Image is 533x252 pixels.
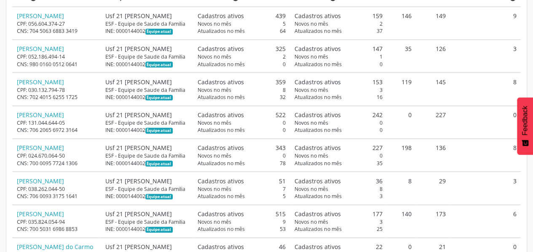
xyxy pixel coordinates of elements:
[295,160,383,167] div: 35
[17,111,64,119] a: [PERSON_NAME]
[295,143,341,152] span: Cadastros ativos
[198,209,244,218] span: Cadastros ativos
[105,119,189,126] div: ESF - Equipe de Saude da Familia
[387,40,416,72] td: 35
[198,225,286,233] div: 53
[198,86,286,94] div: 8
[416,40,450,72] td: 126
[105,61,189,68] div: INE: 0000144002
[198,11,244,20] span: Cadastros ativos
[17,144,64,152] a: [PERSON_NAME]
[295,242,383,251] div: 22
[105,143,189,152] div: Usf 21 [PERSON_NAME]
[105,185,189,193] div: ESF - Equipe de Saude da Familia
[198,119,231,126] span: Novos no mês
[198,152,286,159] div: 0
[295,225,342,233] span: Atualizados no mês
[198,61,245,68] span: Atualizados no mês
[198,53,231,60] span: Novos no mês
[198,143,244,152] span: Cadastros ativos
[17,210,64,218] a: [PERSON_NAME]
[198,185,231,193] span: Novos no mês
[295,209,341,218] span: Cadastros ativos
[17,243,93,251] a: [PERSON_NAME] do Carmo
[295,20,383,27] div: 2
[295,27,383,35] div: 37
[198,94,245,101] span: Atualizados no mês
[295,78,341,86] span: Cadastros ativos
[198,143,286,152] div: 343
[17,193,96,200] div: CNS: 706 0093 3175 1641
[198,193,286,200] div: 5
[295,44,383,53] div: 147
[198,242,244,251] span: Cadastros ativos
[105,126,189,134] div: INE: 0000144002
[198,110,244,119] span: Cadastros ativos
[450,40,521,72] td: 3
[198,193,245,200] span: Atualizados no mês
[198,20,231,27] span: Novos no mês
[17,126,96,134] div: CNS: 706 2065 6972 3164
[17,61,96,68] div: CNS: 980 0160 0512 0641
[17,53,96,60] div: CPF: 052.186.494-14
[198,225,245,233] span: Atualizados no mês
[295,78,383,86] div: 153
[17,218,96,225] div: CPF: 035.824.054-94
[295,193,383,200] div: 3
[198,110,286,119] div: 522
[295,53,383,60] div: 1
[105,27,189,35] div: INE: 0000144002
[416,7,450,40] td: 149
[295,86,328,94] span: Novos no mês
[145,62,173,67] span: Esta é a equipe atual deste Agente
[17,27,96,35] div: CNS: 704 5063 6883 3419
[105,110,189,119] div: Usf 21 [PERSON_NAME]
[416,205,450,238] td: 173
[105,94,189,101] div: INE: 0000144002
[198,53,286,60] div: 2
[295,119,328,126] span: Novos no mês
[295,193,342,200] span: Atualizados no mês
[295,61,342,68] span: Atualizados no mês
[17,177,64,185] a: [PERSON_NAME]
[145,227,173,233] span: Esta é a equipe atual deste Agente
[295,177,383,185] div: 36
[145,194,173,200] span: Esta é a equipe atual deste Agente
[295,27,342,35] span: Atualizados no mês
[450,172,521,204] td: 3
[198,185,286,193] div: 7
[295,110,341,119] span: Cadastros ativos
[105,78,189,86] div: Usf 21 [PERSON_NAME]
[198,177,286,185] div: 51
[198,152,231,159] span: Novos no mês
[105,218,189,225] div: ESF - Equipe de Saude da Familia
[198,218,286,225] div: 9
[105,242,189,251] div: Usf 21 [PERSON_NAME]
[17,12,64,20] a: [PERSON_NAME]
[105,86,189,94] div: ESF - Equipe de Saude da Familia
[105,225,189,233] div: INE: 0000144002
[517,97,533,155] button: Feedback - Mostrar pesquisa
[198,94,286,101] div: 32
[295,218,383,225] div: 3
[198,27,286,35] div: 64
[295,126,383,134] div: 0
[198,126,245,134] span: Atualizados no mês
[105,44,189,53] div: Usf 21 [PERSON_NAME]
[387,172,416,204] td: 8
[295,242,341,251] span: Cadastros ativos
[198,11,286,20] div: 439
[145,95,173,101] span: Esta é a equipe atual deste Agente
[198,44,286,53] div: 325
[295,126,342,134] span: Atualizados no mês
[295,94,383,101] div: 16
[416,172,450,204] td: 29
[450,139,521,172] td: 8
[17,94,96,101] div: CNS: 702 4015 6255 1725
[198,160,245,167] span: Atualizados no mês
[198,126,286,134] div: 0
[295,53,328,60] span: Novos no mês
[295,143,383,152] div: 227
[198,177,244,185] span: Cadastros ativos
[387,7,416,40] td: 146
